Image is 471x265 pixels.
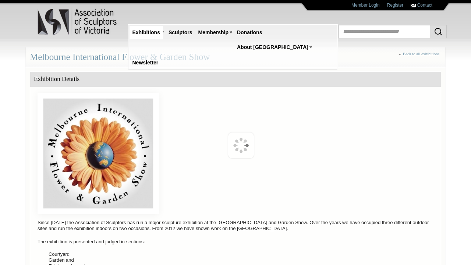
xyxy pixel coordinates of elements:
a: Contact [417,3,432,8]
a: Member Login [351,3,380,8]
a: Donations [234,26,265,39]
a: Newsletter [130,56,162,70]
div: « [399,52,441,64]
li: Garden and [49,257,437,263]
a: About [GEOGRAPHIC_DATA] [234,40,311,54]
a: Membership [195,26,231,39]
a: Sculptors [166,26,195,39]
div: Melbourne International Flower & Garden Show [26,47,445,67]
a: Back to all exhibitions [403,52,439,56]
p: Since [DATE] the Association of Sculptors has run a major sculpture exhibition at the [GEOGRAPHIC... [34,218,437,233]
img: ac47fe2bd14cbc029a0fcd3d7d666c04314297fa.jpg [38,93,159,214]
img: logo.png [37,7,118,36]
li: Courtyard [49,251,437,257]
p: The exhibition is presented and judged in sections: [34,237,437,247]
a: Exhibitions [130,26,163,39]
div: Exhibition Details [30,72,441,87]
a: Register [387,3,404,8]
img: Contact ASV [411,4,416,7]
img: Search [434,27,443,36]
